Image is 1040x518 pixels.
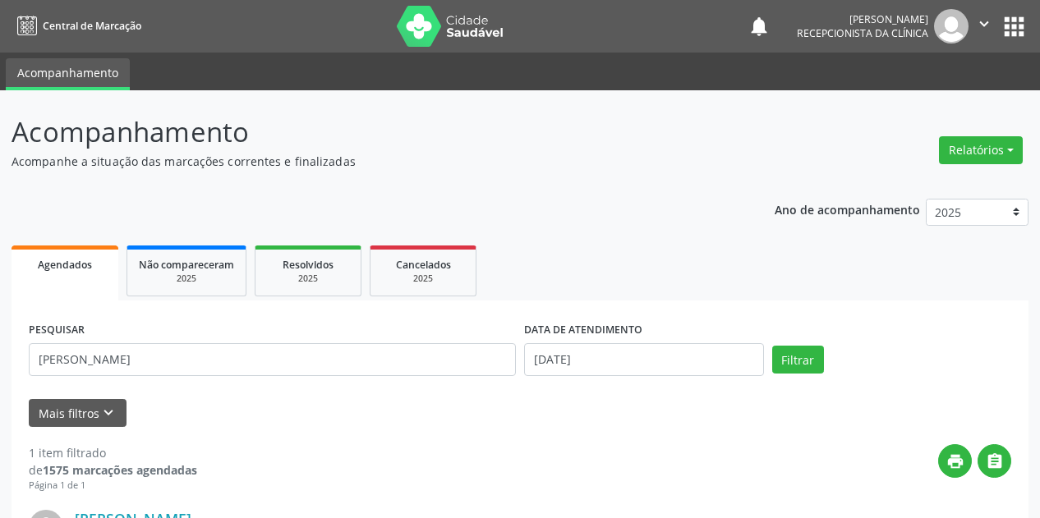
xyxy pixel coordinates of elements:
div: 2025 [382,273,464,285]
label: PESQUISAR [29,318,85,343]
img: img [934,9,969,44]
button: apps [1000,12,1028,41]
strong: 1575 marcações agendadas [43,462,197,478]
i: keyboard_arrow_down [99,404,117,422]
span: Recepcionista da clínica [797,26,928,40]
button: notifications [748,15,771,38]
span: Cancelados [396,258,451,272]
div: 2025 [267,273,349,285]
i: print [946,452,964,470]
input: Selecione um intervalo [524,343,764,376]
i:  [986,452,1004,470]
div: de [29,461,197,479]
button: Filtrar [772,346,824,374]
div: 2025 [139,273,234,285]
i:  [975,15,993,33]
button:  [969,9,1000,44]
a: Central de Marcação [12,12,141,39]
button: print [938,444,972,478]
div: [PERSON_NAME] [797,12,928,26]
button:  [978,444,1011,478]
label: DATA DE ATENDIMENTO [524,318,642,343]
input: Nome, CNS [29,343,516,376]
div: 1 item filtrado [29,444,197,461]
p: Acompanhamento [12,112,724,153]
span: Central de Marcação [43,19,141,33]
button: Relatórios [939,136,1023,164]
span: Não compareceram [139,258,234,272]
div: Página 1 de 1 [29,479,197,493]
span: Agendados [38,258,92,272]
button: Mais filtroskeyboard_arrow_down [29,399,127,428]
span: Resolvidos [283,258,334,272]
a: Acompanhamento [6,58,130,90]
p: Acompanhe a situação das marcações correntes e finalizadas [12,153,724,170]
p: Ano de acompanhamento [775,199,920,219]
